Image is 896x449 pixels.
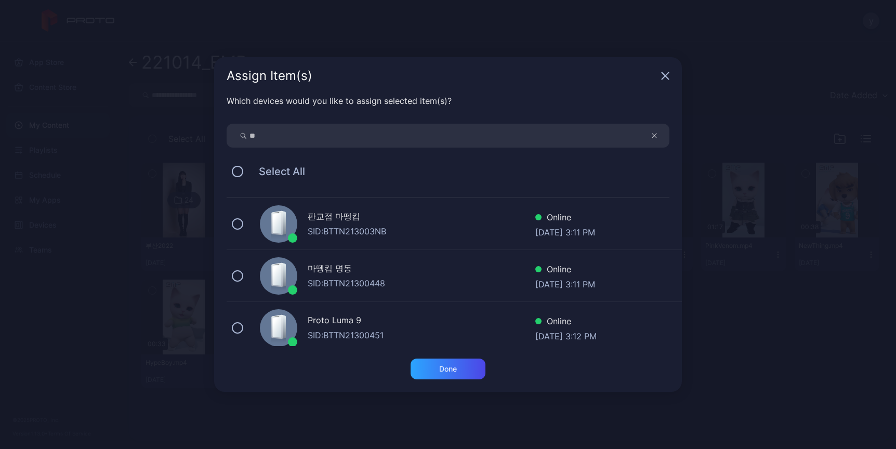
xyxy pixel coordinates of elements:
div: [DATE] 3:12 PM [535,330,597,340]
div: Proto Luma 9 [308,314,535,329]
button: Done [411,359,485,379]
div: 마뗑킴 명동 [308,262,535,277]
div: Online [535,315,597,330]
div: Online [535,263,595,278]
div: Assign Item(s) [227,70,657,82]
div: SID: BTTN21300448 [308,277,535,289]
div: 판교점 마뗑킴 [308,210,535,225]
span: Select All [248,165,305,178]
div: Which devices would you like to assign selected item(s)? [227,95,669,107]
div: [DATE] 3:11 PM [535,278,595,288]
div: [DATE] 3:11 PM [535,226,595,236]
div: Online [535,211,595,226]
div: SID: BTTN21300451 [308,329,535,341]
div: SID: BTTN213003NB [308,225,535,237]
div: Done [439,365,457,373]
